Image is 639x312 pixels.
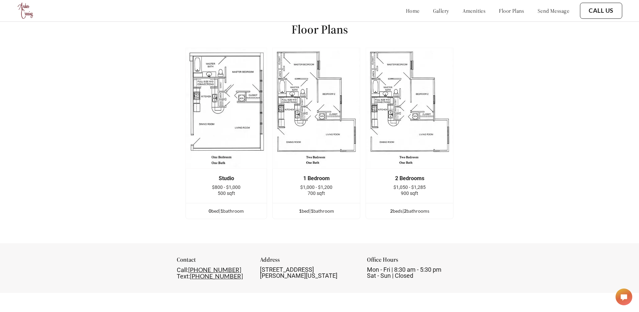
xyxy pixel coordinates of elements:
[366,48,454,169] img: example
[260,257,355,267] div: Address
[260,267,355,279] div: [STREET_ADDRESS][PERSON_NAME][US_STATE]
[177,257,248,267] div: Contact
[390,208,393,214] span: 2
[186,207,267,215] div: bed | bathroom
[273,207,360,215] div: bed | bathroom
[433,7,449,14] a: gallery
[291,22,348,37] h1: Floor Plans
[393,185,426,190] span: $1,050 - $1,285
[367,267,462,279] div: Mon - Fri | 8:30 am - 5:30 pm
[185,48,267,169] img: example
[406,7,420,14] a: home
[212,185,241,190] span: $800 - $1,000
[308,191,325,196] span: 700 sqft
[218,191,235,196] span: 500 sqft
[580,3,622,19] button: Call Us
[299,208,302,214] span: 1
[589,7,614,14] a: Call Us
[404,208,407,214] span: 2
[177,273,190,280] span: Text:
[538,7,569,14] a: send message
[188,266,241,273] a: [PHONE_NUMBER]
[376,175,443,181] div: 2 Bedrooms
[209,208,211,214] span: 0
[367,257,462,267] div: Office Hours
[190,272,243,280] a: [PHONE_NUMBER]
[366,207,453,215] div: bed s | bathroom s
[177,266,188,273] span: Call:
[17,2,35,20] img: Company logo
[283,175,350,181] div: 1 Bedroom
[220,208,223,214] span: 1
[463,7,486,14] a: amenities
[311,208,313,214] span: 1
[401,191,418,196] span: 900 sqft
[367,272,413,279] span: Sat - Sun | Closed
[300,185,332,190] span: $1,000 - $1,200
[272,48,360,169] img: example
[499,7,524,14] a: floor plans
[196,175,257,181] div: Studio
